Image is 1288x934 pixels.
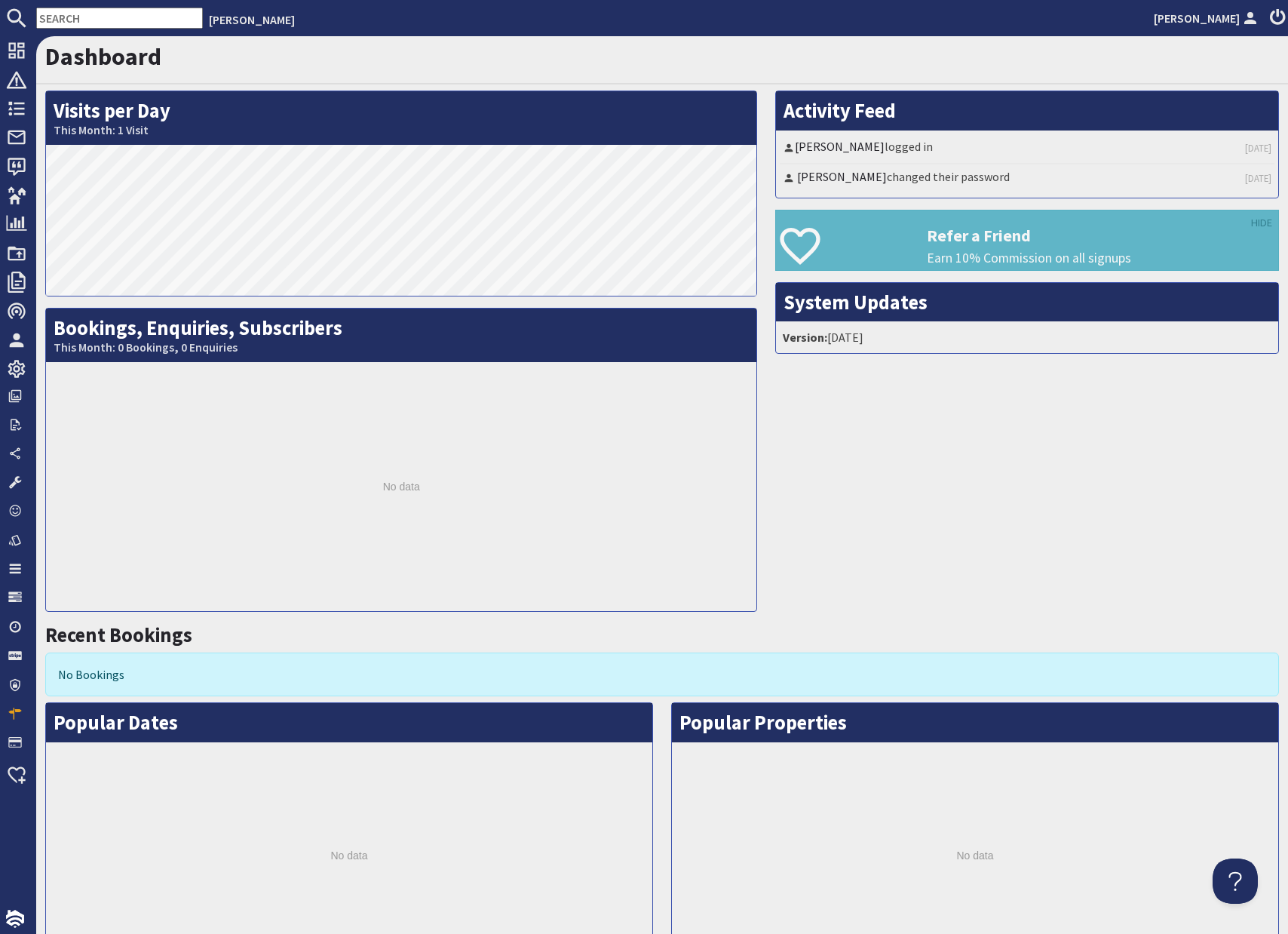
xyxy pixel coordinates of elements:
[46,703,652,742] h2: Popular Dates
[46,362,756,611] div: No data
[209,12,295,27] a: [PERSON_NAME]
[1251,215,1272,232] a: HIDE
[780,134,1274,164] li: logged in
[797,169,887,184] a: [PERSON_NAME]
[1154,9,1261,27] a: [PERSON_NAME]
[927,226,1278,245] h3: Refer a Friend
[46,91,756,145] h2: Visits per Day
[1245,141,1271,155] a: [DATE]
[45,653,1279,696] div: No Bookings
[46,309,756,362] h2: Bookings, Enquiries, Subscribers
[36,8,203,29] input: SEARCH
[672,703,1278,742] h2: Popular Properties
[927,248,1278,268] p: Earn 10% Commission on all signups
[54,123,749,137] small: This Month: 1 Visit
[6,910,24,928] img: staytech_i_w-64f4e8e9ee0a9c174fd5317b4b171b261742d2d393467e5bdba4413f4f884c10.svg
[784,98,896,123] a: Activity Feed
[795,139,885,154] a: [PERSON_NAME]
[780,164,1274,193] li: changed their password
[775,210,1279,271] a: Refer a Friend Earn 10% Commission on all signups
[1245,171,1271,186] a: [DATE]
[784,290,928,315] a: System Updates
[783,330,827,345] strong: Version:
[54,340,749,355] small: This Month: 0 Bookings, 0 Enquiries
[780,325,1274,349] li: [DATE]
[1213,859,1258,904] iframe: Toggle Customer Support
[45,622,192,647] a: Recent Bookings
[45,41,161,72] a: Dashboard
